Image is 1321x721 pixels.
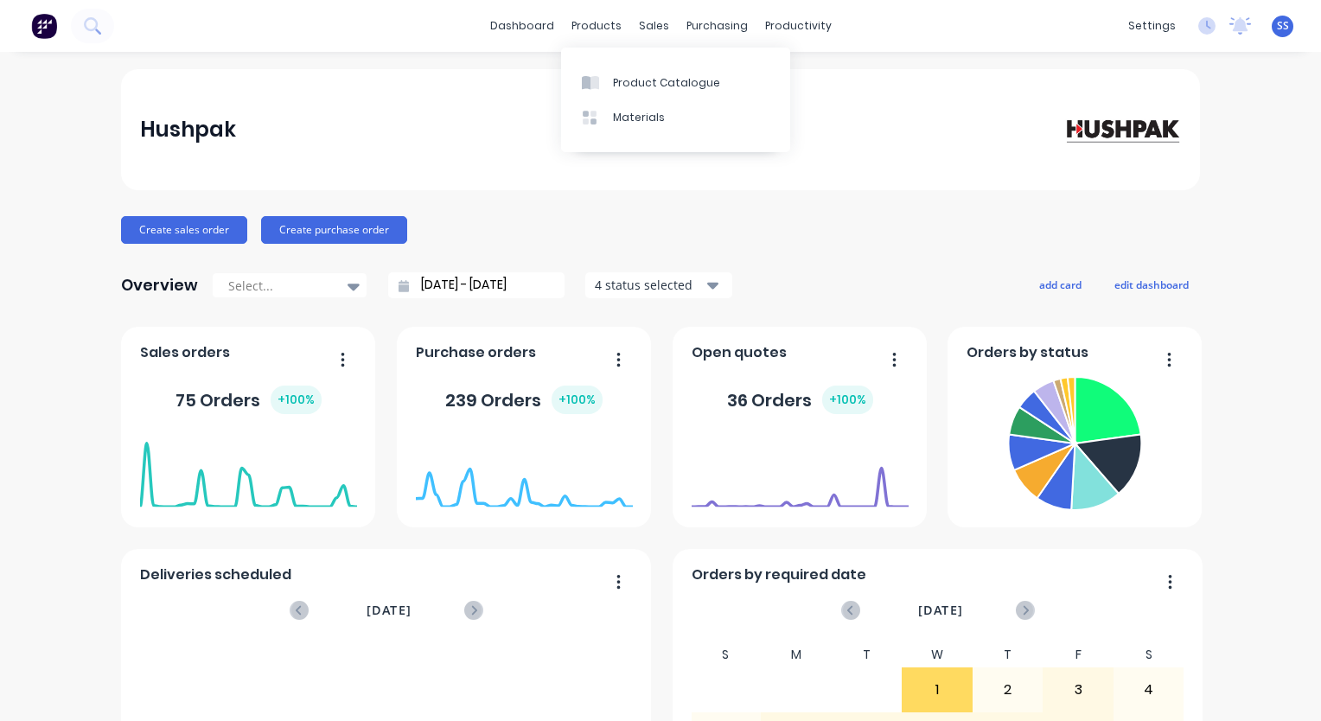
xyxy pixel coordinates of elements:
div: purchasing [678,13,756,39]
a: dashboard [482,13,563,39]
div: + 100 % [822,386,873,414]
button: 4 status selected [585,272,732,298]
div: T [832,642,903,667]
div: 2 [973,668,1043,711]
span: Sales orders [140,342,230,363]
a: Product Catalogue [561,65,790,99]
div: W [902,642,973,667]
div: sales [630,13,678,39]
div: 75 Orders [175,386,322,414]
div: 1 [903,668,972,711]
div: S [1114,642,1184,667]
div: T [973,642,1043,667]
span: SS [1277,18,1289,34]
div: productivity [756,13,840,39]
div: M [761,642,832,667]
div: 4 [1114,668,1184,711]
span: Open quotes [692,342,787,363]
img: Hushpak [1060,114,1181,144]
span: Orders by status [967,342,1088,363]
button: edit dashboard [1103,273,1200,296]
div: Overview [121,268,198,303]
div: Hushpak [140,112,236,147]
div: 36 Orders [727,386,873,414]
div: Product Catalogue [613,75,720,91]
span: [DATE] [918,601,963,620]
span: [DATE] [367,601,412,620]
div: products [563,13,630,39]
span: Orders by required date [692,565,866,585]
a: Materials [561,100,790,135]
img: Factory [31,13,57,39]
span: Purchase orders [416,342,536,363]
div: 4 status selected [595,276,704,294]
button: Create purchase order [261,216,407,244]
div: + 100 % [271,386,322,414]
div: F [1043,642,1114,667]
div: + 100 % [552,386,603,414]
div: S [691,642,762,667]
button: add card [1028,273,1093,296]
div: 3 [1043,668,1113,711]
div: 239 Orders [445,386,603,414]
div: Materials [613,110,665,125]
button: Create sales order [121,216,247,244]
div: settings [1120,13,1184,39]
